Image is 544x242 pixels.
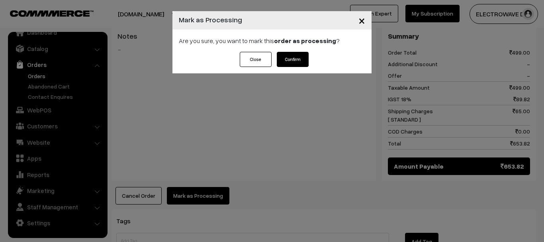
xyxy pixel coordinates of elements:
button: Close [352,8,372,33]
strong: order as processing [274,37,336,45]
h4: Mark as Processing [179,14,242,25]
div: Are you sure, you want to mark this ? [172,30,372,52]
button: Close [240,52,272,67]
span: × [358,13,365,28]
button: Confirm [277,52,309,67]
